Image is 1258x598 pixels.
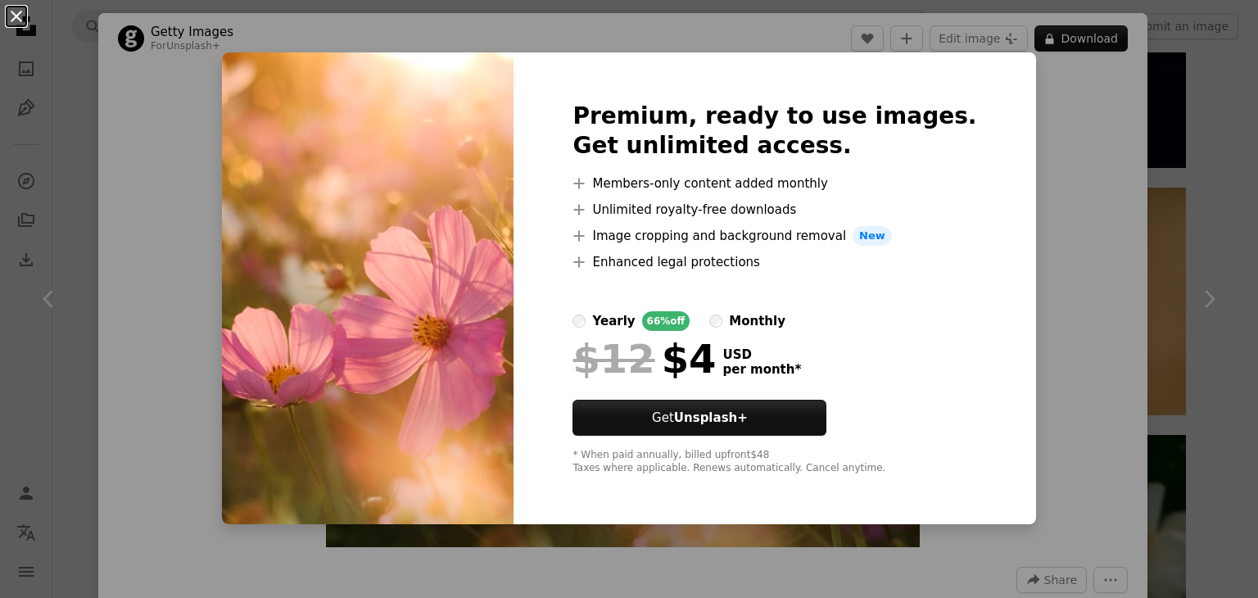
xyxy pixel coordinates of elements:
[592,311,635,331] div: yearly
[722,362,801,377] span: per month *
[572,400,826,436] button: GetUnsplash+
[572,252,976,272] li: Enhanced legal protections
[709,315,722,328] input: monthly
[572,315,586,328] input: yearly66%off
[572,338,654,380] span: $12
[572,449,976,475] div: * When paid annually, billed upfront $48 Taxes where applicable. Renews automatically. Cancel any...
[674,410,748,425] strong: Unsplash+
[222,52,514,524] img: premium_photo-1725408150917-dc570ca33a8d
[572,338,716,380] div: $4
[853,226,892,246] span: New
[572,102,976,161] h2: Premium, ready to use images. Get unlimited access.
[572,174,976,193] li: Members-only content added monthly
[572,200,976,220] li: Unlimited royalty-free downloads
[729,311,785,331] div: monthly
[572,226,976,246] li: Image cropping and background removal
[722,347,801,362] span: USD
[642,311,690,331] div: 66% off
